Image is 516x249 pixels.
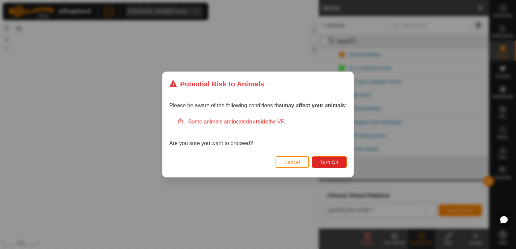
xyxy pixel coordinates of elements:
span: Cancel [284,160,300,165]
div: Are you sure you want to proceed? [169,118,347,147]
span: Please be aware of the following conditions that [169,103,347,108]
button: Cancel [276,156,309,168]
div: Some animals are [177,118,347,126]
span: Turn On [320,160,338,165]
strong: outside [249,119,268,124]
strong: may affect your animals: [283,103,347,108]
button: Turn On [312,156,347,168]
div: Potential Risk to Animals [169,79,264,89]
span: located the VP. [232,119,285,124]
